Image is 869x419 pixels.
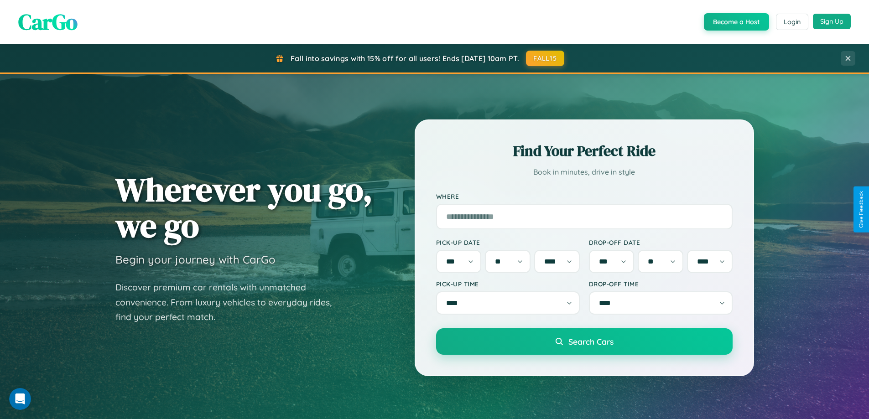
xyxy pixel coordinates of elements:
div: Give Feedback [858,191,864,228]
label: Where [436,192,733,200]
button: Become a Host [704,13,769,31]
iframe: Intercom live chat [9,388,31,410]
label: Pick-up Time [436,280,580,288]
h2: Find Your Perfect Ride [436,141,733,161]
h3: Begin your journey with CarGo [115,253,276,266]
button: Search Cars [436,328,733,355]
button: Sign Up [813,14,851,29]
span: CarGo [18,7,78,37]
h1: Wherever you go, we go [115,171,373,243]
label: Pick-up Date [436,238,580,246]
span: Search Cars [568,336,614,347]
label: Drop-off Date [589,238,733,246]
label: Drop-off Time [589,280,733,288]
button: Login [776,14,808,30]
span: Fall into savings with 15% off for all users! Ends [DATE] 10am PT. [291,54,519,63]
p: Discover premium car rentals with unmatched convenience. From luxury vehicles to everyday rides, ... [115,280,343,325]
button: FALL15 [526,51,564,66]
p: Book in minutes, drive in style [436,166,733,179]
